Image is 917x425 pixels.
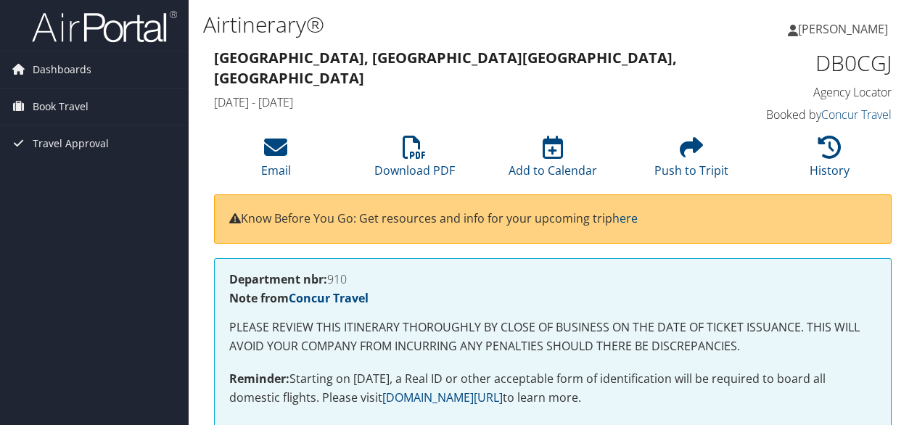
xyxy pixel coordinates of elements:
span: Travel Approval [33,125,109,162]
a: Email [261,144,291,178]
a: here [612,210,638,226]
a: Add to Calendar [509,144,597,178]
a: Concur Travel [821,107,892,123]
p: PLEASE REVIEW THIS ITINERARY THOROUGHLY BY CLOSE OF BUSINESS ON THE DATE OF TICKET ISSUANCE. THIS... [229,318,876,355]
a: Download PDF [374,144,455,178]
h1: Airtinerary® [203,9,670,40]
span: [PERSON_NAME] [798,21,888,37]
a: Concur Travel [289,290,369,306]
a: [PERSON_NAME] [788,7,902,51]
h4: [DATE] - [DATE] [214,94,717,110]
h1: DB0CGJ [739,48,892,78]
strong: Department nbr: [229,271,327,287]
h4: Agency Locator [739,84,892,100]
strong: [GEOGRAPHIC_DATA], [GEOGRAPHIC_DATA] [GEOGRAPHIC_DATA], [GEOGRAPHIC_DATA] [214,48,677,88]
h4: 910 [229,273,876,285]
strong: Reminder: [229,371,289,387]
span: Dashboards [33,51,91,88]
p: Know Before You Go: Get resources and info for your upcoming trip [229,210,876,228]
h4: Booked by [739,107,892,123]
a: History [810,144,850,178]
a: [DOMAIN_NAME][URL] [382,389,503,405]
strong: Note from [229,290,369,306]
p: Starting on [DATE], a Real ID or other acceptable form of identification will be required to boar... [229,370,876,407]
span: Book Travel [33,88,89,125]
a: Push to Tripit [654,144,728,178]
img: airportal-logo.png [32,9,177,44]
